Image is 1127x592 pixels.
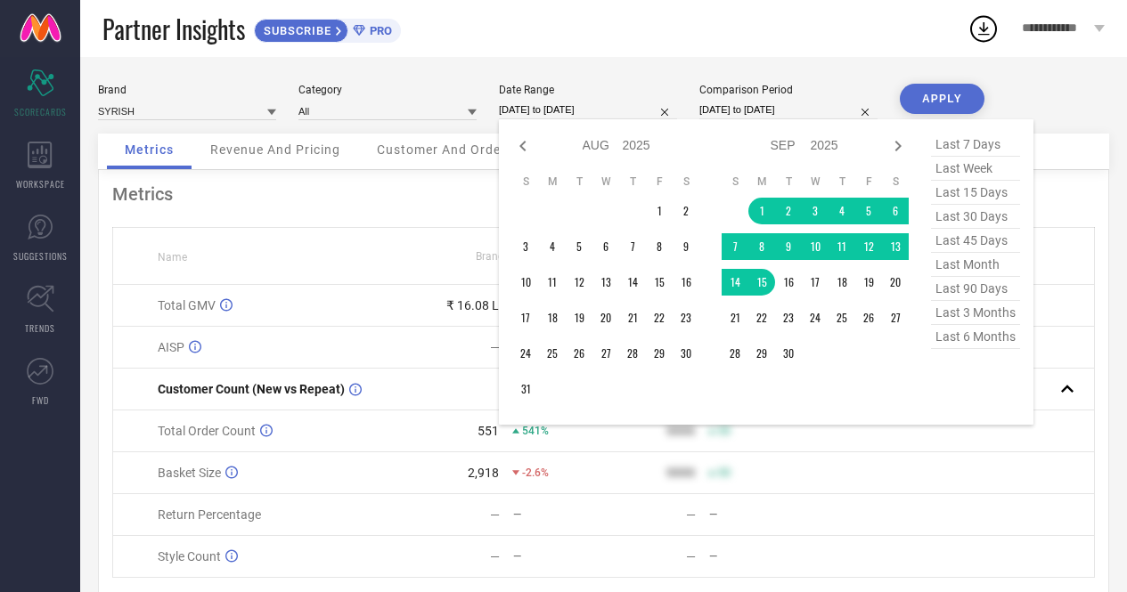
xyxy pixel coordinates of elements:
div: — [513,508,603,521]
th: Saturday [673,174,699,189]
td: Thu Sep 18 2025 [829,269,855,296]
span: 50 [718,425,731,437]
td: Mon Sep 29 2025 [748,340,775,367]
td: Tue Sep 02 2025 [775,198,802,224]
span: Metrics [125,142,174,157]
div: — [709,550,799,563]
td: Sat Aug 02 2025 [673,198,699,224]
th: Saturday [882,174,909,189]
td: Fri Sep 05 2025 [855,198,882,224]
span: Partner Insights [102,11,245,47]
td: Fri Aug 22 2025 [646,304,673,331]
td: Tue Aug 19 2025 [566,304,592,331]
td: Fri Aug 08 2025 [646,233,673,260]
span: last 3 months [931,301,1020,325]
span: PRO [365,24,392,37]
td: Mon Sep 15 2025 [748,269,775,296]
td: Sun Sep 07 2025 [722,233,748,260]
div: Category [298,84,477,96]
td: Wed Sep 17 2025 [802,269,829,296]
span: Return Percentage [158,507,261,522]
td: Mon Aug 11 2025 [539,269,566,296]
span: Brand Value [476,250,535,263]
td: Sun Aug 17 2025 [512,304,539,331]
td: Tue Aug 05 2025 [566,233,592,260]
td: Tue Sep 30 2025 [775,340,802,367]
th: Sunday [512,174,539,189]
td: Sat Aug 09 2025 [673,233,699,260]
td: Tue Sep 23 2025 [775,304,802,331]
th: Monday [748,174,775,189]
td: Fri Aug 29 2025 [646,340,673,367]
th: Thursday [619,174,646,189]
button: APPLY [900,84,984,114]
div: 9999 [666,424,695,438]
span: last 6 months [931,325,1020,349]
td: Tue Sep 16 2025 [775,269,802,296]
span: FWD [32,393,49,407]
th: Monday [539,174,566,189]
div: Brand [98,84,276,96]
div: Date Range [499,84,677,96]
span: last 15 days [931,181,1020,205]
td: Mon Aug 25 2025 [539,340,566,367]
td: Thu Aug 28 2025 [619,340,646,367]
td: Thu Sep 04 2025 [829,198,855,224]
span: last 7 days [931,133,1020,157]
th: Friday [855,174,882,189]
td: Mon Sep 08 2025 [748,233,775,260]
td: Sun Aug 24 2025 [512,340,539,367]
td: Sat Sep 27 2025 [882,304,909,331]
td: Wed Sep 03 2025 [802,198,829,224]
td: Fri Aug 15 2025 [646,269,673,296]
div: — [513,550,603,563]
td: Sat Sep 06 2025 [882,198,909,224]
td: Wed Aug 06 2025 [592,233,619,260]
td: Sun Aug 03 2025 [512,233,539,260]
div: 551 [478,424,499,438]
a: SUBSCRIBEPRO [254,14,401,43]
span: last 30 days [931,205,1020,229]
div: Previous month [512,135,534,157]
th: Thursday [829,174,855,189]
th: Wednesday [592,174,619,189]
span: Style Count [158,549,221,564]
td: Mon Sep 22 2025 [748,304,775,331]
td: Fri Aug 01 2025 [646,198,673,224]
span: -2.6% [522,466,549,479]
td: Thu Aug 21 2025 [619,304,646,331]
div: — [490,340,500,354]
td: Sat Aug 23 2025 [673,304,699,331]
div: 9999 [666,466,695,480]
span: Total Order Count [158,424,256,438]
th: Tuesday [775,174,802,189]
td: Mon Aug 18 2025 [539,304,566,331]
span: last 90 days [931,277,1020,301]
span: last month [931,253,1020,277]
td: Wed Aug 27 2025 [592,340,619,367]
td: Thu Aug 07 2025 [619,233,646,260]
th: Friday [646,174,673,189]
td: Wed Aug 20 2025 [592,304,619,331]
span: Customer Count (New vs Repeat) [158,382,345,396]
span: SCORECARDS [14,105,67,118]
span: last week [931,157,1020,181]
span: Revenue And Pricing [210,142,340,157]
span: TRENDS [25,321,55,335]
div: Metrics [112,183,1095,205]
td: Thu Sep 11 2025 [829,233,855,260]
td: Sun Sep 21 2025 [722,304,748,331]
td: Fri Sep 19 2025 [855,269,882,296]
td: Fri Sep 12 2025 [855,233,882,260]
th: Sunday [722,174,748,189]
td: Sun Aug 31 2025 [512,376,539,402]
td: Tue Sep 09 2025 [775,233,802,260]
th: Tuesday [566,174,592,189]
div: — [686,507,696,522]
th: Wednesday [802,174,829,189]
span: Customer And Orders [377,142,513,157]
span: Name [158,251,187,264]
td: Sun Aug 10 2025 [512,269,539,296]
td: Thu Sep 25 2025 [829,304,855,331]
span: SUGGESTIONS [13,249,68,263]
